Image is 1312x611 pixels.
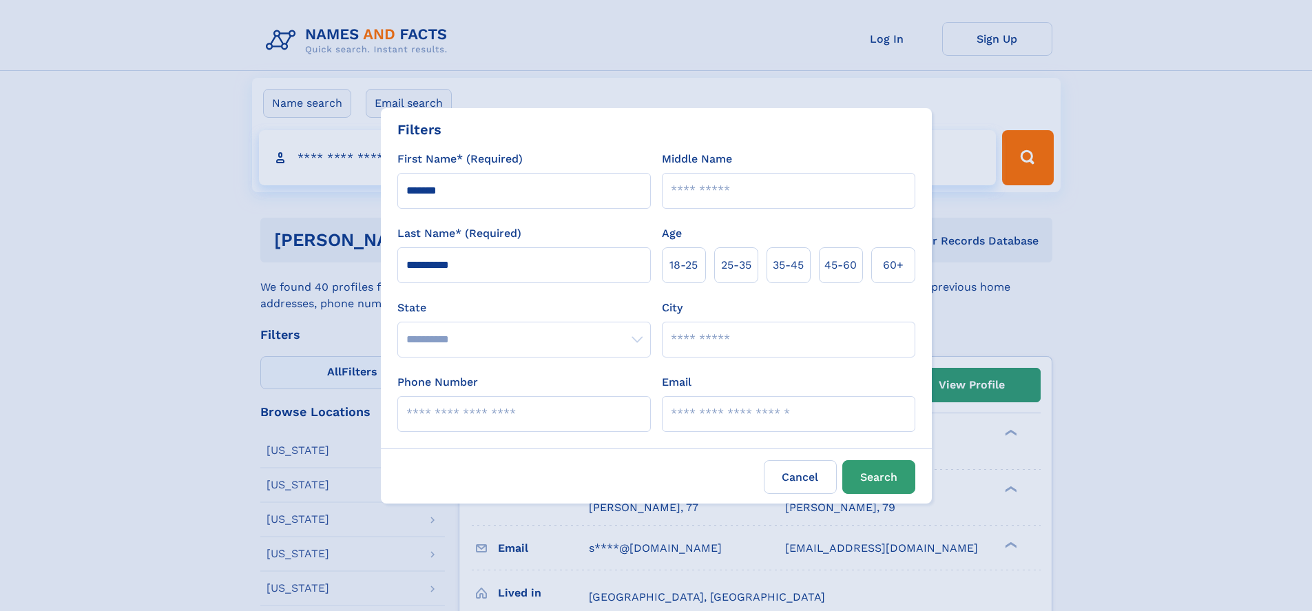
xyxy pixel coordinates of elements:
[662,225,682,242] label: Age
[662,300,683,316] label: City
[397,119,441,140] div: Filters
[669,257,698,273] span: 18‑25
[883,257,904,273] span: 60+
[397,374,478,391] label: Phone Number
[397,151,523,167] label: First Name* (Required)
[824,257,857,273] span: 45‑60
[397,300,651,316] label: State
[397,225,521,242] label: Last Name* (Required)
[764,460,837,494] label: Cancel
[721,257,751,273] span: 25‑35
[773,257,804,273] span: 35‑45
[842,460,915,494] button: Search
[662,374,691,391] label: Email
[662,151,732,167] label: Middle Name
